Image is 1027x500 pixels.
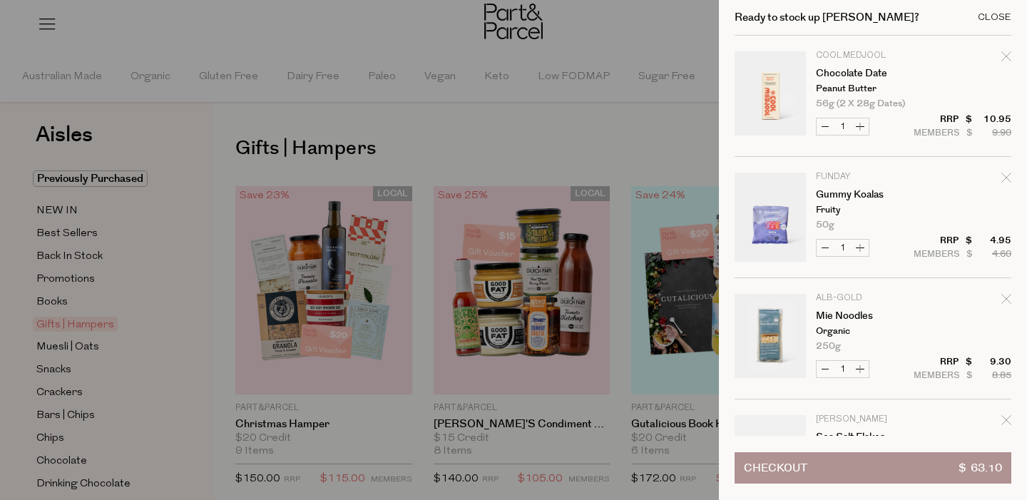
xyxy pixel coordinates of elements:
input: QTY Mie Noodles [834,361,852,377]
p: Funday [816,173,926,181]
a: Chocolate Date [816,68,926,78]
div: Remove Gummy Koalas [1001,170,1011,190]
input: QTY Chocolate Date [834,118,852,135]
h2: Ready to stock up [PERSON_NAME]? [735,12,919,23]
button: Checkout$ 63.10 [735,452,1011,484]
p: Cool Medjool [816,51,926,60]
a: Gummy Koalas [816,190,926,200]
a: Sea Salt Flakes [816,432,926,442]
p: Peanut Butter [816,84,926,93]
span: Checkout [744,453,807,483]
div: Remove Sea Salt Flakes [1001,413,1011,432]
p: [PERSON_NAME] [816,415,926,424]
p: Organic [816,327,926,336]
span: 250g [816,342,841,351]
span: $ 63.10 [959,453,1002,483]
span: 50g [816,220,834,230]
div: Close [978,13,1011,22]
span: 56g (2 x 28g Dates) [816,99,905,108]
p: Alb-Gold [816,294,926,302]
input: QTY Gummy Koalas [834,240,852,256]
div: Remove Chocolate Date [1001,49,1011,68]
a: Mie Noodles [816,311,926,321]
div: Remove Mie Noodles [1001,292,1011,311]
p: Fruity [816,205,926,215]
